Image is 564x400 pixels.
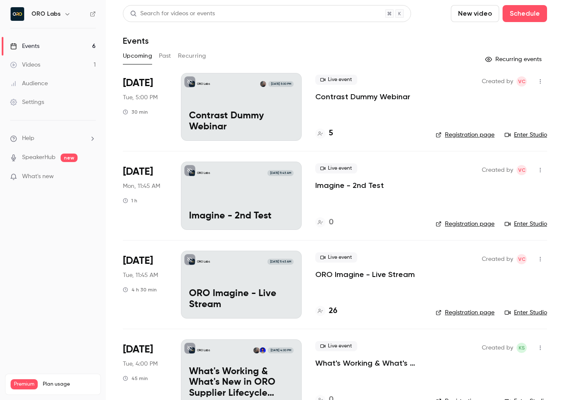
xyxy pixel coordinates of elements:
div: Videos [10,61,40,69]
a: ORO Imagine - Live StreamORO Labs[DATE] 11:45 AMORO Imagine - Live Stream [181,251,302,319]
button: Recurring events [481,53,547,66]
a: Enter Studio [505,131,547,139]
span: Live event [315,163,357,173]
p: ORO Labs [197,82,210,86]
span: Help [22,134,34,143]
img: Kelli Stanley [260,81,266,87]
span: Premium [11,379,38,389]
a: ORO Imagine - Live Stream [315,269,415,280]
h1: Events [123,36,149,46]
a: 5 [315,128,333,139]
a: 0 [315,217,333,228]
img: ORO Labs [11,7,24,21]
span: Vlad Croitoru [517,165,527,175]
a: Contrast Dummy Webinar [315,92,410,102]
div: 45 min [123,375,148,382]
div: 4 h 30 min [123,286,157,293]
div: Settings [10,98,44,106]
p: ORO Imagine - Live Stream [189,288,294,310]
span: Live event [315,75,357,85]
span: Created by [482,165,513,175]
span: [DATE] 11:45 AM [267,259,293,265]
span: [DATE] 11:45 AM [267,170,293,176]
img: Kelli Stanley [253,347,259,353]
span: VC [518,76,525,87]
iframe: Noticeable Trigger [86,173,96,181]
span: Vlad Croitoru [517,254,527,264]
button: New video [451,5,499,22]
div: Events [10,42,39,50]
span: new [61,154,78,162]
p: Contrast Dummy Webinar [189,111,294,133]
div: Search for videos or events [130,9,215,18]
a: Registration page [436,220,495,228]
a: 26 [315,305,337,317]
a: Enter Studio [505,308,547,317]
h4: 26 [329,305,337,317]
a: Contrast Dummy WebinarORO LabsKelli Stanley[DATE] 5:00 PMContrast Dummy Webinar [181,73,302,141]
span: [DATE] 5:00 PM [268,81,293,87]
h4: 0 [329,217,333,228]
p: ORO Labs [197,348,210,352]
div: Oct 7 Tue, 12:45 PM (Europe/Amsterdam) [123,251,167,319]
a: SpeakerHub [22,153,56,162]
span: Vlad Croitoru [517,76,527,87]
span: Tue, 4:00 PM [123,360,158,368]
img: Hrishi Kaikini [260,347,266,353]
span: [DATE] [123,254,153,268]
button: Past [159,49,171,63]
p: ORO Labs [197,260,210,264]
span: Created by [482,254,513,264]
p: ORO Labs [197,171,210,175]
div: Oct 6 Mon, 11:45 AM (Europe/London) [123,162,167,229]
p: Imagine - 2nd Test [189,211,294,222]
li: help-dropdown-opener [10,134,96,143]
span: Created by [482,343,513,353]
span: [DATE] [123,343,153,356]
span: Kelli Stanley [517,343,527,353]
span: Created by [482,76,513,87]
span: KS [519,343,525,353]
span: [DATE] [123,76,153,90]
span: [DATE] [123,165,153,179]
span: Live event [315,252,357,263]
span: Tue, 5:00 PM [123,93,158,102]
span: Mon, 11:45 AM [123,182,160,190]
a: Registration page [436,308,495,317]
div: Sep 30 Tue, 5:00 PM (Europe/London) [123,73,167,141]
a: What's Working & What's New in ORO Supplier Lifecycle Mangement [315,358,422,368]
a: Imagine - 2nd TestORO Labs[DATE] 11:45 AMImagine - 2nd Test [181,162,302,229]
a: Imagine - 2nd Test [315,180,384,190]
span: Live event [315,341,357,351]
h6: ORO Labs [31,10,61,18]
p: What's Working & What's New in ORO Supplier Lifecycle Mangement [189,366,294,399]
div: 30 min [123,109,148,115]
span: What's new [22,172,54,181]
span: Plan usage [43,381,95,388]
div: 1 h [123,197,137,204]
span: Tue, 11:45 AM [123,271,158,280]
div: Audience [10,79,48,88]
button: Recurring [178,49,206,63]
span: VC [518,165,525,175]
button: Upcoming [123,49,152,63]
h4: 5 [329,128,333,139]
button: Schedule [503,5,547,22]
a: Registration page [436,131,495,139]
span: VC [518,254,525,264]
a: Enter Studio [505,220,547,228]
span: [DATE] 4:00 PM [268,347,293,353]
